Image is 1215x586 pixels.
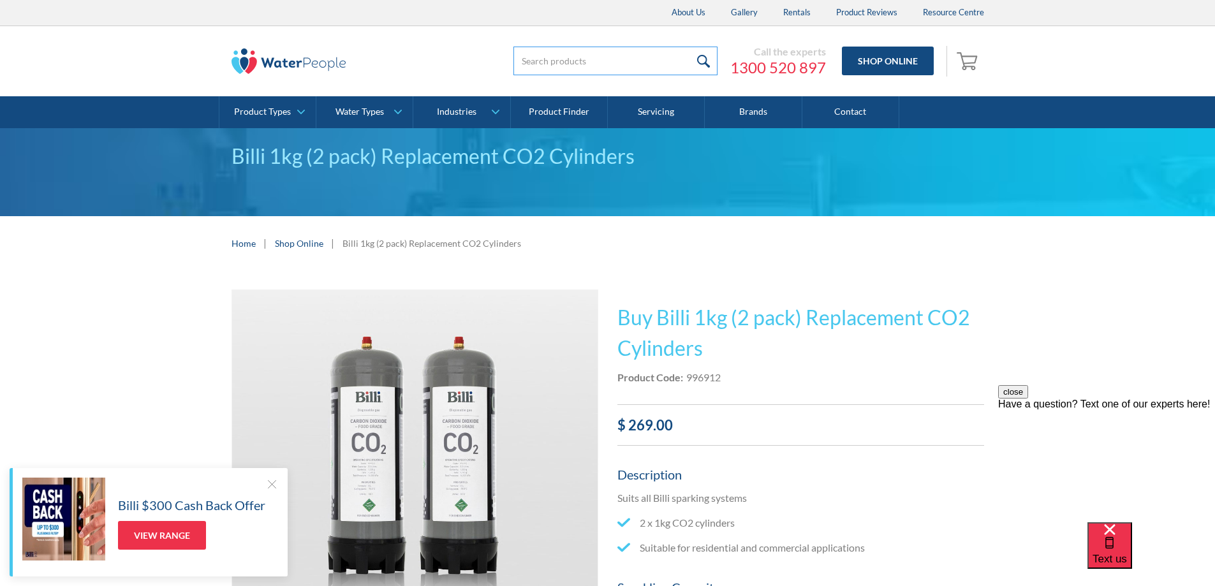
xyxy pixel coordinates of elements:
a: Open empty cart [954,46,984,77]
strong: Product Code: [617,371,683,383]
div: Product Types [234,106,291,117]
iframe: podium webchat widget bubble [1087,522,1215,586]
a: Product Types [219,96,316,128]
a: Industries [413,96,510,128]
h5: Billi $300 Cash Back Offer [118,495,265,515]
li: 2 x 1kg CO2 cylinders [617,515,984,531]
div: | [262,235,269,251]
div: Water Types [335,106,384,117]
h5: Description [617,465,984,484]
div: Call the experts [730,45,826,58]
li: Suitable for residential and commercial applications [617,540,984,555]
a: Home [232,237,256,250]
div: Industries [437,106,476,117]
a: Contact [802,96,899,128]
img: shopping cart [957,50,981,71]
a: Brands [705,96,802,128]
iframe: podium webchat widget prompt [998,385,1215,538]
a: Shop Online [275,237,323,250]
a: Shop Online [842,47,934,75]
a: View Range [118,521,206,550]
input: Search products [513,47,718,75]
p: Suits all Billi sparking systems [617,490,984,506]
img: Billi $300 Cash Back Offer [22,478,105,560]
div: 996912 [686,370,721,385]
a: Product Finder [511,96,608,128]
a: Servicing [608,96,705,128]
div: | [330,235,336,251]
div: Billi 1kg (2 pack) Replacement CO2 Cylinders [232,141,984,172]
a: 1300 520 897 [730,58,826,77]
h1: Buy Billi 1kg (2 pack) Replacement CO2 Cylinders [617,302,984,363]
a: Water Types [316,96,413,128]
div: $ 269.00 [617,414,984,436]
img: The Water People [232,48,346,74]
div: Billi 1kg (2 pack) Replacement CO2 Cylinders [342,237,521,250]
